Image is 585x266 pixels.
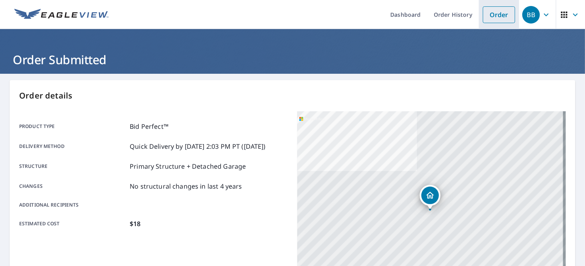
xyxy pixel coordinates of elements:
p: $18 [130,219,140,229]
p: Order details [19,90,566,102]
p: Product type [19,122,126,131]
p: Structure [19,162,126,171]
img: EV Logo [14,9,109,21]
p: No structural changes in last 4 years [130,181,242,191]
p: Changes [19,181,126,191]
h1: Order Submitted [10,51,575,68]
a: Order [483,6,515,23]
p: Estimated cost [19,219,126,229]
p: Delivery method [19,142,126,151]
div: Dropped pin, building 1, Residential property, 7793 Mirage Lake Cv Lake Worth, FL 33467 [420,185,441,210]
p: Additional recipients [19,201,126,209]
div: BB [522,6,540,24]
p: Quick Delivery by [DATE] 2:03 PM PT ([DATE]) [130,142,266,151]
p: Primary Structure + Detached Garage [130,162,246,171]
p: Bid Perfect™ [130,122,168,131]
